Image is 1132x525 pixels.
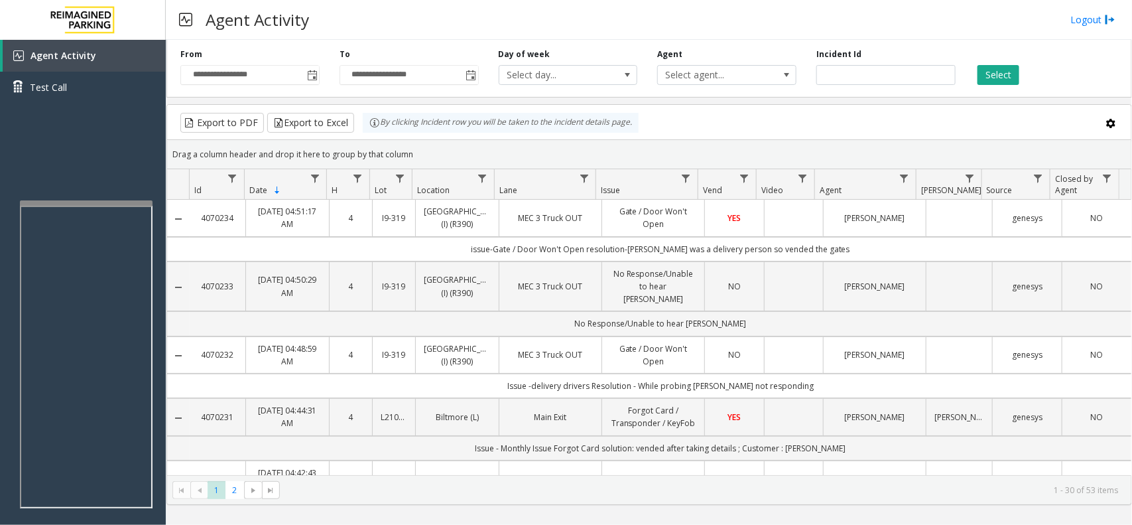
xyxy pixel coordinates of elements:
span: Lot [375,185,387,196]
span: Page 2 [225,481,243,499]
span: Agent Activity [31,49,96,62]
a: Lane Filter Menu [575,169,593,187]
a: 4 [338,280,364,293]
button: Export to Excel [267,113,354,133]
span: NO [1090,212,1103,224]
a: Location Filter Menu [473,169,491,187]
a: Video Filter Menu [794,169,812,187]
a: H Filter Menu [348,169,366,187]
a: Parker Filter Menu [961,169,979,187]
a: [DATE] 04:42:43 AM [254,467,321,492]
span: Location [417,185,450,196]
img: logout [1105,13,1115,27]
a: 4070232 [198,348,237,361]
a: [PERSON_NAME] [832,280,918,293]
span: H [332,185,338,196]
a: NO [1070,348,1123,361]
div: Drag a column header and drop it here to group by that column [167,143,1131,166]
a: NO [713,473,755,485]
a: [DATE] 04:48:59 AM [254,342,321,368]
span: [PERSON_NAME] [921,185,981,196]
span: NO [728,281,741,292]
img: 'icon' [13,50,24,61]
a: Date Filter Menu [306,169,324,187]
label: From [180,48,202,60]
span: NO [728,473,741,485]
a: Closed by Agent Filter Menu [1098,169,1116,187]
a: Source Filter Menu [1029,169,1047,187]
a: [PERSON_NAME] [832,473,918,485]
span: YES [728,412,741,423]
a: Vend Filter Menu [735,169,753,187]
a: YES [713,212,755,224]
a: NO [713,280,755,293]
a: 4 [338,473,364,485]
a: YES [713,411,755,423]
a: Agent Filter Menu [895,169,913,187]
span: Closed by Agent [1055,173,1093,196]
span: Select agent... [658,66,768,84]
span: Date [249,185,267,196]
a: Agent Activity [3,40,166,72]
a: Collapse Details [167,350,190,361]
a: [PERSON_NAME] [832,212,918,224]
a: [PERSON_NAME] [832,411,918,423]
a: Biltmore (L) [424,473,491,485]
span: Issue [601,185,621,196]
span: Select day... [499,66,609,84]
a: L21077300 [381,411,407,423]
a: Issue Filter Menu [677,169,695,187]
span: NO [1090,412,1103,423]
a: 4070234 [198,212,237,224]
a: 4 [338,411,364,423]
a: Collapse Details [167,282,190,293]
a: [DATE] 04:44:31 AM [254,404,321,429]
a: NO [1070,212,1123,224]
a: 4 [338,212,364,224]
a: genesys [1001,280,1054,293]
span: NO [728,349,741,360]
a: genesys [1001,212,1054,224]
a: NO [1070,473,1123,485]
a: Lot Filter Menu [391,169,409,187]
a: Gate / Door Won't Open [610,342,696,368]
td: No Response/Unable to hear [PERSON_NAME] [190,311,1131,336]
span: Sortable [272,185,283,196]
span: NO [1090,473,1103,485]
td: Issue -delivery drivers Resolution - While probing [PERSON_NAME] not responding [190,374,1131,398]
a: [GEOGRAPHIC_DATA] (I) (R390) [424,205,491,230]
span: Video [761,185,783,196]
a: genesys [1001,473,1054,485]
a: Main Exit [507,411,594,423]
span: Id [194,185,202,196]
kendo-pager-info: 1 - 30 of 53 items [288,485,1118,496]
span: Go to the last page [262,481,280,500]
a: No Response/Unable to hear [PERSON_NAME] [610,267,696,306]
td: Issue - Monthly Issue Forgot Card solution: vended after taking details ; Customer : [PERSON_NAME] [190,436,1131,461]
a: NO [713,348,755,361]
span: Agent [820,185,842,196]
span: NO [1090,349,1103,360]
a: Main Exit [507,473,594,485]
button: Select [977,65,1019,85]
a: Id Filter Menu [223,169,241,187]
span: Lane [499,185,517,196]
span: Go to the last page [265,485,276,496]
a: Forgot Card / Transponder / KeyFob [610,404,696,429]
a: Collapse Details [167,413,190,423]
button: Export to PDF [180,113,264,133]
a: [GEOGRAPHIC_DATA] (I) (R390) [424,273,491,299]
div: By clicking Incident row you will be taken to the incident details page. [363,113,639,133]
a: MEC 3 Truck OUT [507,212,594,224]
a: [GEOGRAPHIC_DATA] (I) (R390) [424,342,491,368]
h3: Agent Activity [199,3,316,36]
a: NO [1070,411,1123,423]
a: 4070233 [198,280,237,293]
span: Page 1 [208,481,225,499]
td: issue-Gate / Door Won't Open resolution-[PERSON_NAME] was a delivery person so vended the gates [190,237,1131,262]
label: Incident Id [816,48,861,60]
a: [PERSON_NAME] [832,348,918,361]
img: infoIcon.svg [369,117,380,128]
a: Lost Ticket [610,473,696,485]
a: I9-319 [381,212,407,224]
